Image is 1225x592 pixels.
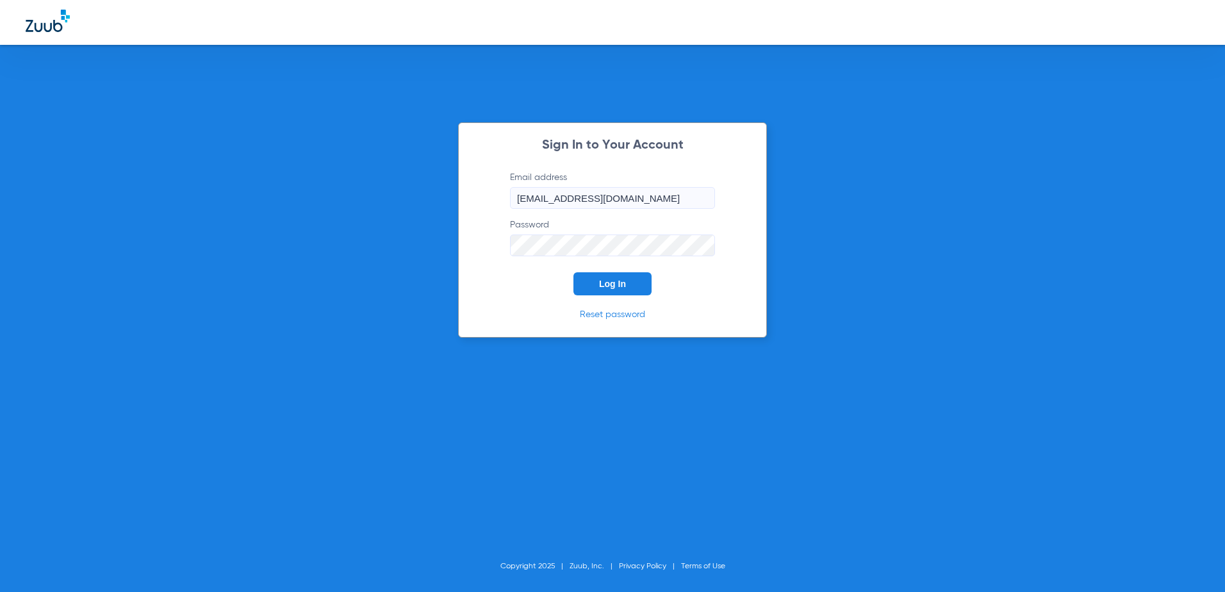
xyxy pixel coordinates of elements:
[500,560,570,573] li: Copyright 2025
[510,171,715,209] label: Email address
[619,563,666,570] a: Privacy Policy
[599,279,626,289] span: Log In
[510,218,715,256] label: Password
[1161,530,1225,592] iframe: Chat Widget
[570,560,619,573] li: Zuub, Inc.
[510,187,715,209] input: Email address
[580,310,645,319] a: Reset password
[681,563,725,570] a: Terms of Use
[491,139,734,152] h2: Sign In to Your Account
[510,234,715,256] input: Password
[26,10,70,32] img: Zuub Logo
[573,272,652,295] button: Log In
